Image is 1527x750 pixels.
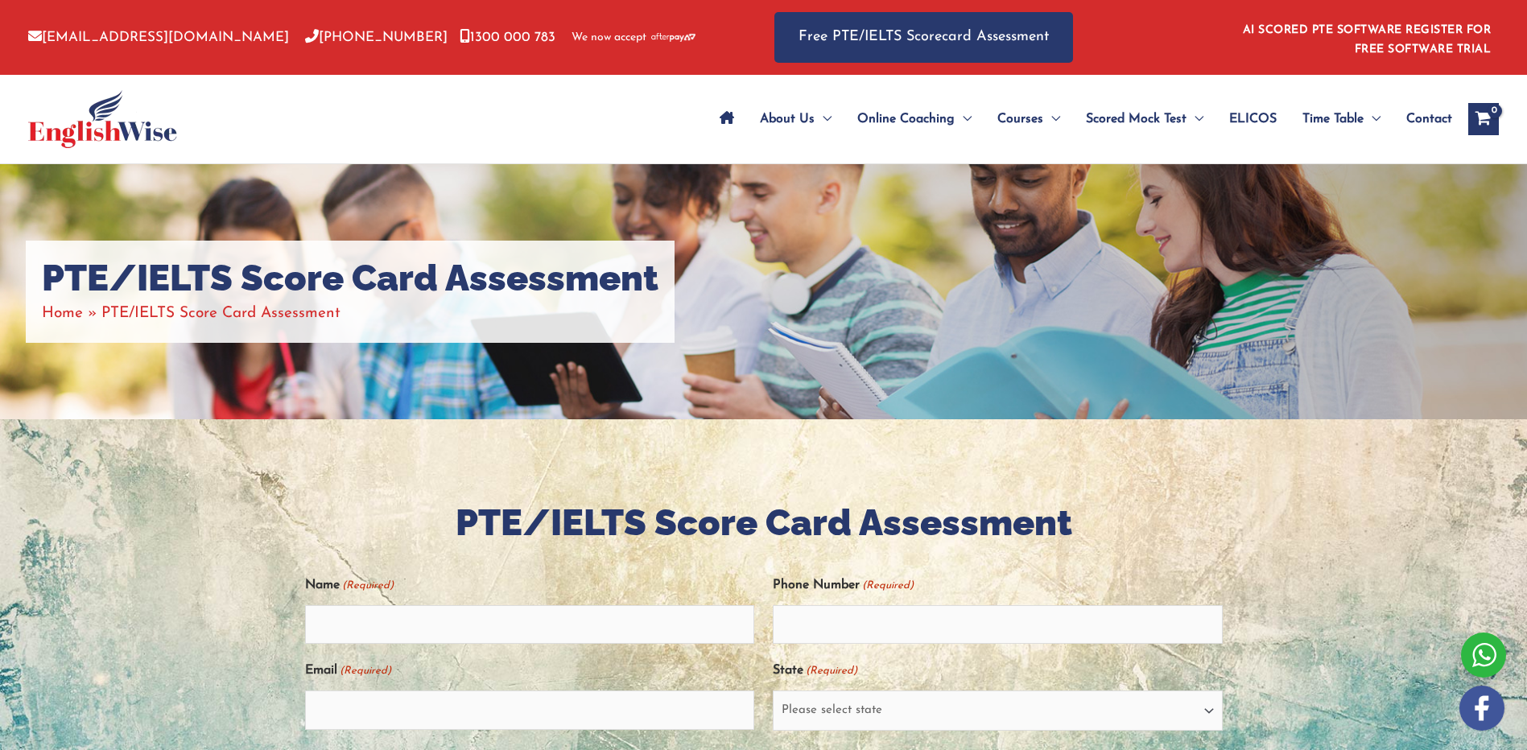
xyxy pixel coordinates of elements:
[857,91,955,147] span: Online Coaching
[1233,11,1499,64] aside: Header Widget 1
[1073,91,1216,147] a: Scored Mock TestMenu Toggle
[340,572,394,599] span: (Required)
[28,90,177,148] img: cropped-ew-logo
[1406,91,1452,147] span: Contact
[28,31,289,44] a: [EMAIL_ADDRESS][DOMAIN_NAME]
[572,30,646,46] span: We now accept
[42,257,658,300] h1: PTE/IELTS Score Card Assessment
[1086,91,1187,147] span: Scored Mock Test
[305,572,394,599] label: Name
[1229,91,1277,147] span: ELICOS
[997,91,1043,147] span: Courses
[1243,24,1492,56] a: AI SCORED PTE SOFTWARE REGISTER FOR FREE SOFTWARE TRIAL
[1459,686,1504,731] img: white-facebook.png
[42,306,83,321] a: Home
[747,91,844,147] a: About UsMenu Toggle
[1302,91,1364,147] span: Time Table
[1187,91,1203,147] span: Menu Toggle
[861,572,914,599] span: (Required)
[1364,91,1380,147] span: Menu Toggle
[460,31,555,44] a: 1300 000 783
[1468,103,1499,135] a: View Shopping Cart, empty
[707,91,1452,147] nav: Site Navigation: Main Menu
[305,657,391,684] label: Email
[1290,91,1393,147] a: Time TableMenu Toggle
[305,31,448,44] a: [PHONE_NUMBER]
[955,91,972,147] span: Menu Toggle
[305,500,1223,547] h2: PTE/IELTS Score Card Assessment
[773,572,914,599] label: Phone Number
[101,306,340,321] span: PTE/IELTS Score Card Assessment
[1043,91,1060,147] span: Menu Toggle
[774,12,1073,63] a: Free PTE/IELTS Scorecard Assessment
[760,91,815,147] span: About Us
[815,91,832,147] span: Menu Toggle
[1216,91,1290,147] a: ELICOS
[773,657,857,684] label: State
[651,33,695,42] img: Afterpay-Logo
[984,91,1073,147] a: CoursesMenu Toggle
[805,657,858,684] span: (Required)
[338,657,391,684] span: (Required)
[1393,91,1452,147] a: Contact
[844,91,984,147] a: Online CoachingMenu Toggle
[42,300,658,327] nav: Breadcrumbs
